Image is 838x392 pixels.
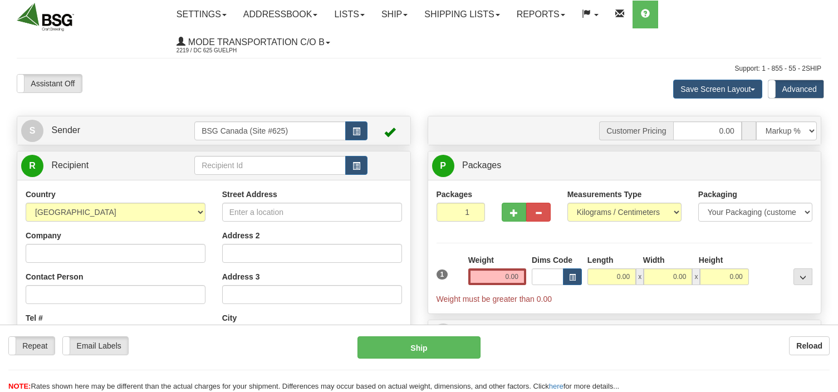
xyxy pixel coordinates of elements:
[17,75,82,92] label: Assistant Off
[51,160,89,170] span: Recipient
[9,337,55,355] label: Repeat
[768,80,824,98] label: Advanced
[432,324,454,346] span: I
[235,1,326,28] a: Addressbook
[185,37,325,47] span: Mode Transportation c/o B
[21,119,194,142] a: S Sender
[432,155,454,177] span: P
[168,28,339,56] a: Mode Transportation c/o B 2219 / DC 625 Guelph
[194,121,346,140] input: Sender Id
[532,254,572,266] label: Dims Code
[699,254,723,266] label: Height
[168,1,235,28] a: Settings
[508,1,574,28] a: Reports
[643,254,665,266] label: Width
[673,80,762,99] button: Save Screen Layout
[462,160,501,170] span: Packages
[26,230,61,241] label: Company
[468,254,494,266] label: Weight
[692,268,700,285] span: x
[789,336,830,355] button: Reload
[51,125,80,135] span: Sender
[373,1,416,28] a: Ship
[21,155,43,177] span: R
[437,189,473,200] label: Packages
[21,154,175,177] a: R Recipient
[812,139,837,253] iframe: chat widget
[567,189,642,200] label: Measurements Type
[416,1,508,28] a: Shipping lists
[793,268,812,285] div: ...
[796,341,822,350] b: Reload
[698,189,737,200] label: Packaging
[194,156,346,175] input: Recipient Id
[432,323,817,346] a: IAdditional Info
[21,120,43,142] span: S
[17,3,74,31] img: logo2219.jpg
[357,336,481,359] button: Ship
[222,312,237,324] label: City
[26,189,56,200] label: Country
[326,1,373,28] a: Lists
[222,189,277,200] label: Street Address
[222,271,260,282] label: Address 3
[437,269,448,280] span: 1
[222,230,260,241] label: Address 2
[222,203,402,222] input: Enter a location
[63,337,128,355] label: Email Labels
[549,382,563,390] a: here
[437,295,552,303] span: Weight must be greater than 0.00
[432,154,817,177] a: P Packages
[177,45,260,56] span: 2219 / DC 625 Guelph
[26,312,43,324] label: Tel #
[587,254,614,266] label: Length
[26,271,83,282] label: Contact Person
[636,268,644,285] span: x
[8,382,31,390] span: NOTE:
[17,64,821,73] div: Support: 1 - 855 - 55 - 2SHIP
[599,121,673,140] span: Customer Pricing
